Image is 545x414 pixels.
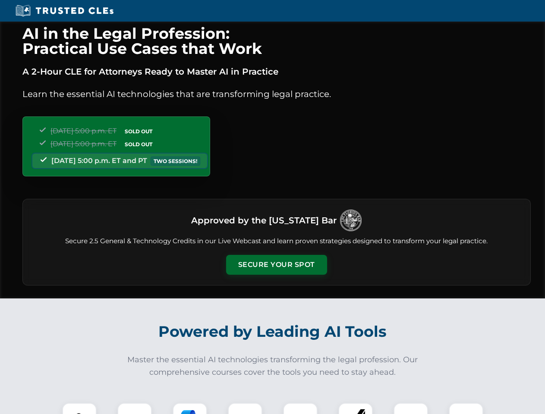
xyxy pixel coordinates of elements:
h2: Powered by Leading AI Tools [34,317,512,347]
button: Secure Your Spot [226,255,327,275]
h1: AI in the Legal Profession: Practical Use Cases that Work [22,26,531,56]
img: Trusted CLEs [13,4,116,17]
span: [DATE] 5:00 p.m. ET [50,140,117,148]
img: Logo [340,210,362,231]
p: Learn the essential AI technologies that are transforming legal practice. [22,87,531,101]
p: A 2-Hour CLE for Attorneys Ready to Master AI in Practice [22,65,531,78]
h3: Approved by the [US_STATE] Bar [191,213,337,228]
p: Master the essential AI technologies transforming the legal profession. Our comprehensive courses... [122,354,424,379]
p: Secure 2.5 General & Technology Credits in our Live Webcast and learn proven strategies designed ... [33,236,520,246]
span: SOLD OUT [122,140,155,149]
span: [DATE] 5:00 p.m. ET [50,127,117,135]
span: SOLD OUT [122,127,155,136]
